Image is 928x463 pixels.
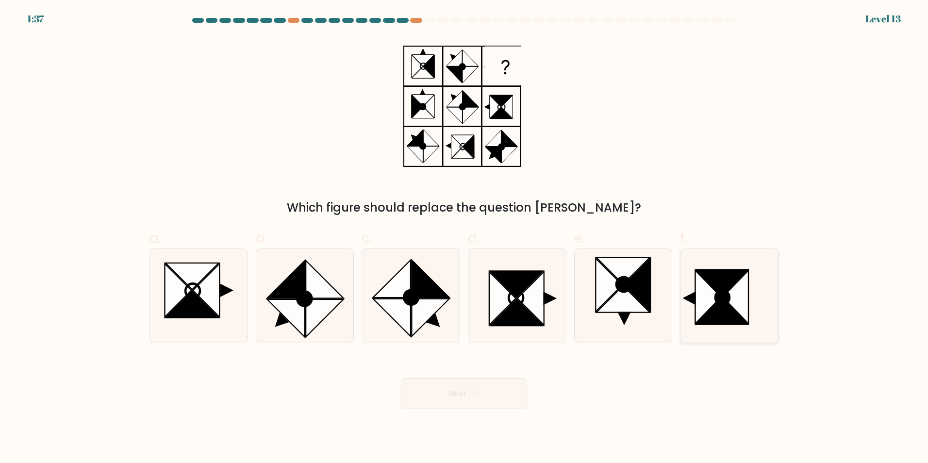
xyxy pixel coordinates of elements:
button: Next [401,378,527,409]
span: e. [574,229,585,248]
div: Level 13 [865,12,901,26]
span: d. [468,229,480,248]
span: f. [680,229,687,248]
span: c. [362,229,372,248]
div: 1:37 [27,12,44,26]
div: Which figure should replace the question [PERSON_NAME]? [155,199,773,216]
span: a. [149,229,161,248]
span: b. [256,229,267,248]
